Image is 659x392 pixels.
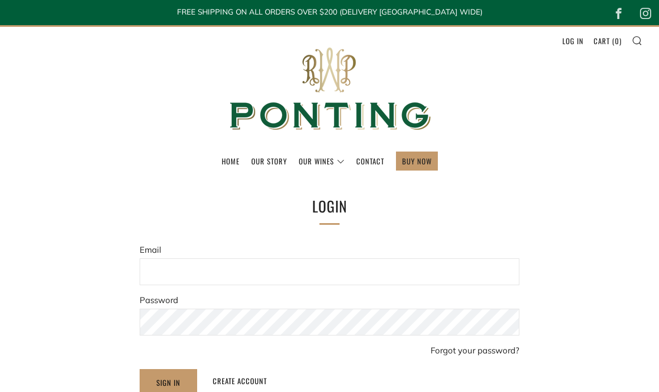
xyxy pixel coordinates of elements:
[222,152,240,170] a: Home
[140,295,178,305] label: Password
[431,345,519,356] a: Forgot your password?
[218,27,441,152] img: Ponting Wines
[140,244,161,255] label: Email
[594,32,622,50] a: Cart (0)
[356,152,384,170] a: Contact
[145,195,514,218] h1: Login
[615,35,619,46] span: 0
[251,152,287,170] a: Our Story
[213,374,267,388] a: Create account
[402,152,432,170] a: BUY NOW
[299,152,345,170] a: Our Wines
[562,32,584,50] a: Log in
